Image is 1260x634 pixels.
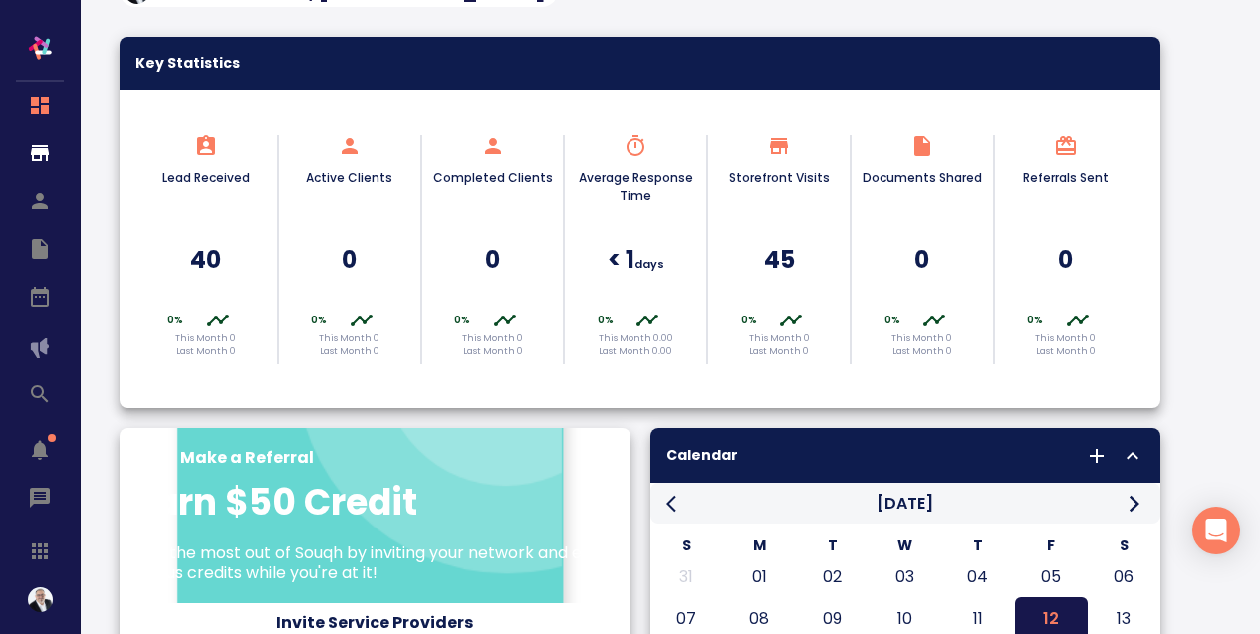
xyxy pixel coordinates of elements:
[718,241,840,279] h6: 45
[1192,507,1240,554] div: Open Intercom Messenger
[723,606,796,631] div: 08
[608,241,634,279] h6: < 1
[862,313,922,327] p: 0%
[289,241,410,279] h6: 0
[796,606,869,631] div: 09
[796,564,869,589] div: 02
[653,535,720,556] div: S
[872,535,938,556] div: W
[575,345,696,359] p: Last Month 0.00
[135,53,1144,74] span: Key Statistics
[289,169,410,187] p: Active Clients
[145,169,267,187] p: Lead Received
[28,587,53,612] div: Profile
[28,141,52,165] svg: Storefront
[145,332,267,346] p: This Month 0
[432,345,554,359] p: Last Month 0
[718,332,840,346] p: This Month 0
[723,564,796,589] div: 01
[862,332,983,346] p: This Month 0
[650,606,723,631] div: 07
[1091,535,1157,556] div: S
[1005,345,1127,359] p: Last Month 0
[432,332,554,346] p: This Month 0
[145,241,267,279] h6: 40
[706,491,1105,516] div: [DATE]
[575,313,635,327] p: 0%
[869,564,941,589] div: 03
[1005,241,1127,279] h6: 0
[941,564,1014,589] div: 04
[575,169,696,205] p: Average Response Time
[862,241,983,279] h6: 0
[135,482,615,524] h3: Earn $50 Credit
[145,313,206,327] p: 0%
[862,169,983,187] p: Documents Shared
[289,345,410,359] p: Last Month 0
[726,535,793,556] div: M
[944,535,1011,556] div: T
[718,313,779,327] p: 0%
[575,332,696,346] p: This Month 0.00
[634,256,664,279] p: days
[869,606,941,631] div: 10
[145,345,267,359] p: Last Month 0
[650,428,1161,483] div: Calendar
[135,543,615,583] p: Get the most out of Souqh by inviting your network and earn bonus credits while you're at it!
[1015,606,1088,631] div: 12
[1005,332,1127,346] p: This Month 0
[718,345,840,359] p: Last Month 0
[432,169,554,187] p: Completed Clients
[650,564,723,589] div: 31
[432,241,554,279] h6: 0
[28,94,52,117] svg: Dashboard
[289,313,350,327] p: 0%
[180,444,614,472] h6: Make a Referral
[799,535,866,556] div: T
[1005,169,1127,187] p: Referrals Sent
[1088,606,1160,631] div: 13
[1005,313,1066,327] p: 0%
[289,332,410,346] p: This Month 0
[718,169,840,187] p: Storefront Visits
[1088,564,1160,589] div: 06
[20,28,60,68] img: logo-white-line
[432,313,493,327] p: 0%
[1015,564,1088,589] div: 05
[941,606,1014,631] div: 11
[1018,535,1085,556] div: F
[28,587,53,612] img: logo4f7b402c-3c53-4a20-95f0-bd30e38bf7b4.png
[862,345,983,359] p: Last Month 0
[666,445,998,466] p: Calendar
